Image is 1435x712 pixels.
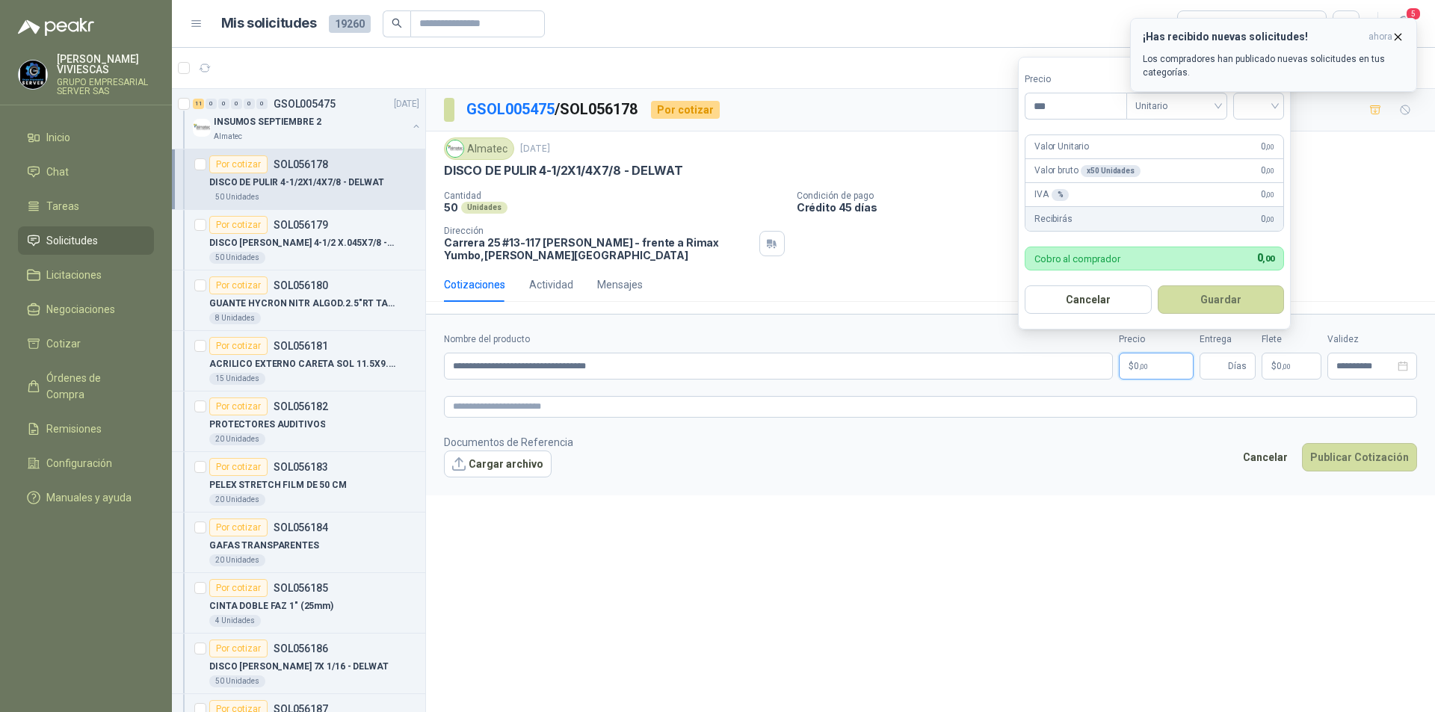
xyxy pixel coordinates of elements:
[444,163,682,179] p: DISCO DE PULIR 4-1/2X1/4X7/8 - DELWAT
[209,216,268,234] div: Por cotizar
[209,599,333,613] p: CINTA DOBLE FAZ 1" (25mm)
[46,335,81,352] span: Cotizar
[46,198,79,214] span: Tareas
[1130,18,1417,92] button: ¡Has recibido nuevas solicitudes!ahora Los compradores han publicado nuevas solicitudes en tus ca...
[1081,165,1140,177] div: x 50 Unidades
[209,337,268,355] div: Por cotizar
[1228,353,1247,379] span: Días
[1265,215,1274,223] span: ,00
[797,201,1429,214] p: Crédito 45 días
[444,434,573,451] p: Documentos de Referencia
[172,331,425,391] a: Por cotizarSOL056181ACRILICO EXTERNO CARETA SOL 11.5X9.5CM15 Unidades
[214,115,321,129] p: INSUMOS SEPTIEMBRE 2
[18,261,154,289] a: Licitaciones
[209,176,384,190] p: DISCO DE PULIR 4-1/2X1/4X7/8 - DELWAT
[57,78,154,96] p: GRUPO EMPRESARIAL SERVER SAS
[46,421,102,437] span: Remisiones
[274,341,328,351] p: SOL056181
[46,301,115,318] span: Negociaciones
[18,295,154,324] a: Negociaciones
[1025,285,1152,314] button: Cancelar
[18,483,154,512] a: Manuales y ayuda
[1262,353,1321,380] p: $ 0,00
[274,220,328,230] p: SOL056179
[1405,7,1422,21] span: 5
[1134,362,1148,371] span: 0
[209,660,389,674] p: DISCO [PERSON_NAME] 7X 1/16 - DELWAT
[209,478,347,492] p: PELEX STRETCH FILM DE 50 CM
[1368,31,1392,43] span: ahora
[209,252,265,264] div: 50 Unidades
[1187,16,1218,32] div: Todas
[209,579,268,597] div: Por cotizar
[193,95,422,143] a: 11 0 0 0 0 0 GSOL005475[DATE] Company LogoINSUMOS SEPTIEMBRE 2Almatec
[172,210,425,270] a: Por cotizarSOL056179DISCO [PERSON_NAME] 4-1/2 X.045X7/8 - DELWAT50 Unidades
[209,640,268,657] div: Por cotizar
[1257,252,1274,264] span: 0
[209,155,268,173] div: Por cotizar
[1265,143,1274,151] span: ,00
[209,236,395,250] p: DISCO [PERSON_NAME] 4-1/2 X.045X7/8 - DELWAT
[46,489,132,506] span: Manuales y ayuda
[172,513,425,573] a: Por cotizarSOL056184GAFAS TRANSPARENTES20 Unidades
[1277,362,1291,371] span: 0
[444,226,753,236] p: Dirección
[1034,212,1073,226] p: Recibirás
[1143,52,1404,79] p: Los compradores han publicado nuevas solicitudes en tus categorías.
[1119,332,1194,347] label: Precio
[46,164,69,180] span: Chat
[172,573,425,634] a: Por cotizarSOL056185CINTA DOBLE FAZ 1" (25mm)4 Unidades
[209,312,261,324] div: 8 Unidades
[444,191,785,201] p: Cantidad
[394,97,419,111] p: [DATE]
[651,101,720,119] div: Por cotizar
[18,415,154,443] a: Remisiones
[18,123,154,152] a: Inicio
[209,433,265,445] div: 20 Unidades
[1262,332,1321,347] label: Flete
[46,455,112,471] span: Configuración
[1034,164,1141,178] p: Valor bruto
[520,142,550,156] p: [DATE]
[206,99,217,109] div: 0
[209,191,265,203] div: 50 Unidades
[46,129,70,146] span: Inicio
[18,226,154,255] a: Solicitudes
[1034,140,1089,154] p: Valor Unitario
[46,232,98,249] span: Solicitudes
[209,397,268,415] div: Por cotizar
[1034,254,1120,264] p: Cobro al comprador
[797,191,1429,201] p: Condición de pago
[274,280,328,291] p: SOL056180
[172,452,425,513] a: Por cotizarSOL056183PELEX STRETCH FILM DE 50 CM20 Unidades
[209,357,395,371] p: ACRILICO EXTERNO CARETA SOL 11.5X9.5CM
[461,202,507,214] div: Unidades
[1261,140,1274,154] span: 0
[18,192,154,220] a: Tareas
[274,462,328,472] p: SOL056183
[193,119,211,137] img: Company Logo
[18,449,154,477] a: Configuración
[444,236,753,261] p: Carrera 25 #13-117 [PERSON_NAME] - frente a Rimax Yumbo , [PERSON_NAME][GEOGRAPHIC_DATA]
[209,554,265,566] div: 20 Unidades
[172,270,425,331] a: Por cotizarSOL056180GUANTE HYCRON NITR ALGOD.2.5"RT TALLA 108 Unidades
[209,373,265,385] div: 15 Unidades
[444,137,514,160] div: Almatec
[1143,31,1363,43] h3: ¡Has recibido nuevas solicitudes!
[209,675,265,687] div: 50 Unidades
[597,276,643,293] div: Mensajes
[1265,167,1274,175] span: ,00
[1135,95,1218,117] span: Unitario
[1261,188,1274,202] span: 0
[444,276,505,293] div: Cotizaciones
[1390,10,1417,37] button: 5
[466,98,639,121] p: / SOL056178
[274,99,336,109] p: GSOL005475
[18,329,154,358] a: Cotizar
[1034,188,1069,202] p: IVA
[1282,362,1291,371] span: ,00
[18,18,94,36] img: Logo peakr
[1119,353,1194,380] p: $0,00
[466,100,555,118] a: GSOL005475
[172,391,425,452] a: Por cotizarSOL056182PROTECTORES AUDITIVOS20 Unidades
